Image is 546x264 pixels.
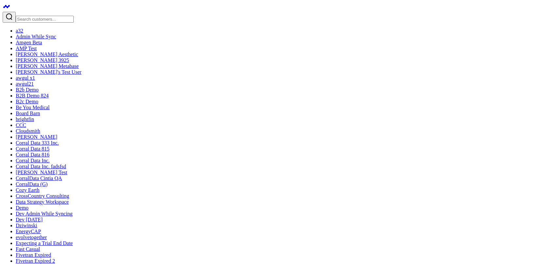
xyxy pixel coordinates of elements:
a: awgul21 [16,81,34,87]
a: CorralData Cintia QA [16,175,62,181]
a: [PERSON_NAME] Test [16,170,67,175]
a: Fast Casual [16,246,40,252]
a: B2b Demo [16,87,39,92]
a: Data Strategy Workspace [16,199,69,205]
a: [PERSON_NAME] Aesthetic [16,51,78,57]
a: [PERSON_NAME] 3925 [16,57,69,63]
a: Demo [16,205,28,211]
a: brightfin [16,116,34,122]
a: a32 [16,28,23,33]
a: Cozy Earth [16,187,39,193]
a: Board Barn [16,111,40,116]
a: Amgen Beta [16,40,42,45]
a: Corral Data 815 [16,146,49,152]
a: Admin While Sync [16,34,56,39]
a: B2c Demo [16,99,38,104]
a: Fivetran Expired [16,252,51,258]
a: CrossCountry Consulting [16,193,69,199]
a: [PERSON_NAME] Metabase [16,63,79,69]
button: Search customers button [3,12,16,23]
a: awgul x1 [16,75,35,81]
a: Expecting a Trial End Date [16,240,73,246]
a: Cloudsmith [16,128,40,134]
a: Dev Admin While Syncing [16,211,72,216]
a: CCC [16,122,26,128]
a: B2B Demo 824 [16,93,48,98]
a: [PERSON_NAME]'s Test User [16,69,82,75]
a: evolvetogether [16,234,47,240]
a: Corral Data Inc. fadsfsd [16,164,66,169]
a: Corral Data 816 [16,152,49,157]
a: Dziwinski [16,223,37,228]
a: EnergyCAP [16,229,41,234]
a: Corral Data Inc. [16,158,50,163]
a: Be You Medical [16,105,50,110]
a: Fivetran Expired 2 [16,258,55,264]
a: CorralData (G) [16,181,47,187]
input: Search customers input [16,16,74,23]
a: Dev [DATE] [16,217,43,222]
a: AMP Test [16,46,37,51]
a: Corral Data 333 Inc. [16,140,59,146]
a: [PERSON_NAME] [16,134,57,140]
